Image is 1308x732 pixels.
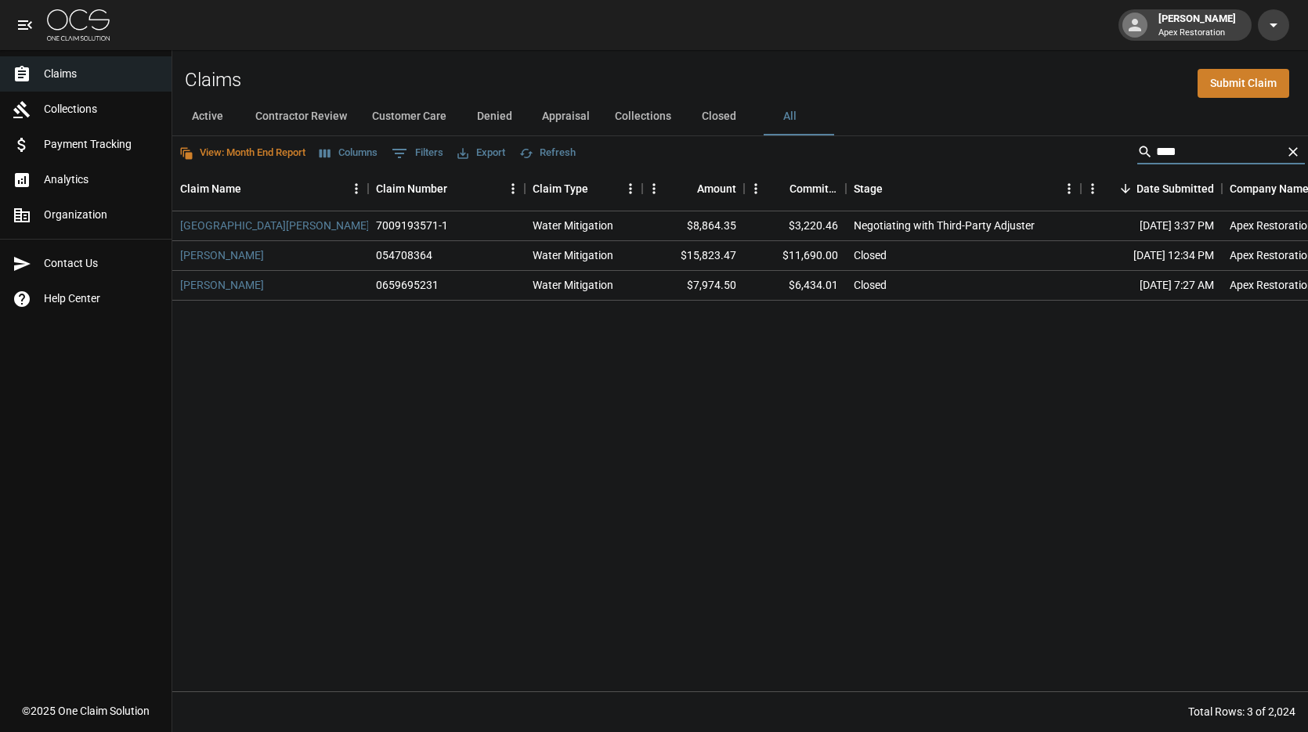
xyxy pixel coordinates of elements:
[684,98,754,135] button: Closed
[180,218,475,233] a: [GEOGRAPHIC_DATA][PERSON_NAME][GEOGRAPHIC_DATA]
[642,271,744,301] div: $7,974.50
[180,167,241,211] div: Claim Name
[1081,167,1222,211] div: Date Submitted
[529,98,602,135] button: Appraisal
[1081,177,1104,200] button: Menu
[44,101,159,117] span: Collections
[642,177,666,200] button: Menu
[501,177,525,200] button: Menu
[883,178,905,200] button: Sort
[533,247,613,263] div: Water Mitigation
[1188,704,1295,719] div: Total Rows: 3 of 2,024
[47,9,110,41] img: ocs-logo-white-transparent.png
[675,178,697,200] button: Sort
[376,247,432,263] div: 054708364
[1081,271,1222,301] div: [DATE] 7:27 AM
[754,98,825,135] button: All
[533,218,613,233] div: Water Mitigation
[388,141,447,166] button: Show filters
[1152,11,1242,39] div: [PERSON_NAME]
[642,167,744,211] div: Amount
[602,98,684,135] button: Collections
[22,703,150,719] div: © 2025 One Claim Solution
[1137,139,1305,168] div: Search
[243,98,360,135] button: Contractor Review
[1081,241,1222,271] div: [DATE] 12:34 PM
[172,167,368,211] div: Claim Name
[642,241,744,271] div: $15,823.47
[744,167,846,211] div: Committed Amount
[515,141,580,165] button: Refresh
[453,141,509,165] button: Export
[1136,167,1214,211] div: Date Submitted
[525,167,642,211] div: Claim Type
[447,178,469,200] button: Sort
[44,66,159,82] span: Claims
[744,177,768,200] button: Menu
[1281,140,1305,164] button: Clear
[697,167,736,211] div: Amount
[180,277,264,293] a: [PERSON_NAME]
[846,167,1081,211] div: Stage
[172,98,243,135] button: Active
[44,136,159,153] span: Payment Tracking
[44,290,159,307] span: Help Center
[533,277,613,293] div: Water Mitigation
[619,177,642,200] button: Menu
[360,98,459,135] button: Customer Care
[185,69,241,92] h2: Claims
[854,218,1035,233] div: Negotiating with Third-Party Adjuster
[44,255,159,272] span: Contact Us
[316,141,381,165] button: Select columns
[459,98,529,135] button: Denied
[854,277,887,293] div: Closed
[1198,69,1289,98] a: Submit Claim
[376,218,448,233] div: 7009193571-1
[854,167,883,211] div: Stage
[533,167,588,211] div: Claim Type
[789,167,838,211] div: Committed Amount
[744,211,846,241] div: $3,220.46
[768,178,789,200] button: Sort
[376,167,447,211] div: Claim Number
[744,241,846,271] div: $11,690.00
[854,247,887,263] div: Closed
[241,178,263,200] button: Sort
[180,247,264,263] a: [PERSON_NAME]
[642,211,744,241] div: $8,864.35
[744,271,846,301] div: $6,434.01
[588,178,610,200] button: Sort
[1081,211,1222,241] div: [DATE] 3:37 PM
[44,171,159,188] span: Analytics
[44,207,159,223] span: Organization
[368,167,525,211] div: Claim Number
[376,277,439,293] div: 0659695231
[1158,27,1236,40] p: Apex Restoration
[175,141,309,165] button: View: Month End Report
[1115,178,1136,200] button: Sort
[1057,177,1081,200] button: Menu
[345,177,368,200] button: Menu
[172,98,1308,135] div: dynamic tabs
[9,9,41,41] button: open drawer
